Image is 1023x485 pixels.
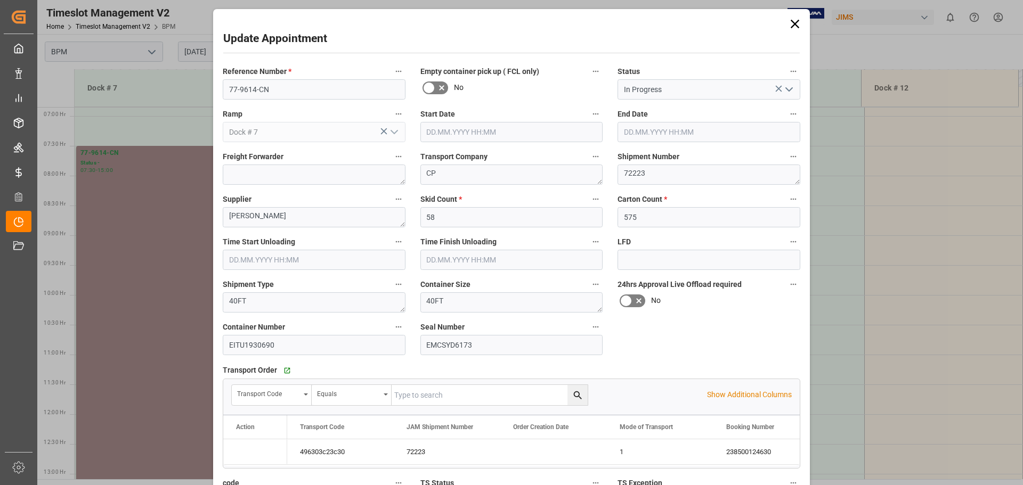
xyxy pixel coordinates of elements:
[223,250,405,270] input: DD.MM.YYYY HH:MM
[223,322,285,333] span: Container Number
[392,150,405,163] button: Freight Forwarder
[618,279,742,290] span: 24hrs Approval Live Offload required
[420,66,539,77] span: Empty container pick up ( FCL only)
[392,385,588,405] input: Type to search
[618,194,667,205] span: Carton Count
[786,192,800,206] button: Carton Count *
[236,423,255,431] div: Action
[707,389,792,400] p: Show Additional Columns
[223,66,291,77] span: Reference Number
[607,439,713,464] div: 1
[223,109,242,120] span: Ramp
[392,235,405,249] button: Time Start Unloading
[232,385,312,405] button: open menu
[394,439,500,464] div: 72223
[618,109,648,120] span: End Date
[287,439,394,464] div: 496303c23c30
[454,82,464,93] span: No
[392,64,405,78] button: Reference Number *
[513,423,569,431] span: Order Creation Date
[420,165,603,185] textarea: CP
[237,387,300,399] div: Transport Code
[786,150,800,163] button: Shipment Number
[317,387,380,399] div: Equals
[392,192,405,206] button: Supplier
[223,30,327,47] h2: Update Appointment
[620,423,673,431] span: Mode of Transport
[589,107,603,121] button: Start Date
[420,122,603,142] input: DD.MM.YYYY HH:MM
[589,320,603,334] button: Seal Number
[300,423,344,431] span: Transport Code
[420,322,465,333] span: Seal Number
[312,385,392,405] button: open menu
[589,192,603,206] button: Skid Count *
[618,165,800,185] textarea: 72223
[589,235,603,249] button: Time Finish Unloading
[392,277,405,291] button: Shipment Type
[786,107,800,121] button: End Date
[223,279,274,290] span: Shipment Type
[223,151,283,162] span: Freight Forwarder
[223,236,295,248] span: Time Start Unloading
[618,66,640,77] span: Status
[589,64,603,78] button: Empty container pick up ( FCL only)
[618,122,800,142] input: DD.MM.YYYY HH:MM
[223,439,287,465] div: Press SPACE to select this row.
[780,81,796,98] button: open menu
[223,122,405,142] input: Type to search/select
[407,423,473,431] span: JAM Shipment Number
[420,151,488,162] span: Transport Company
[420,109,455,120] span: Start Date
[223,292,405,313] textarea: 40FT
[223,207,405,227] textarea: [PERSON_NAME]
[589,277,603,291] button: Container Size
[392,320,405,334] button: Container Number
[589,150,603,163] button: Transport Company
[420,250,603,270] input: DD.MM.YYYY HH:MM
[223,194,251,205] span: Supplier
[420,236,497,248] span: Time Finish Unloading
[786,64,800,78] button: Status
[567,385,588,405] button: search button
[618,151,679,162] span: Shipment Number
[713,439,820,464] div: 238500124630
[385,124,401,141] button: open menu
[420,194,462,205] span: Skid Count
[223,365,277,376] span: Transport Order
[651,295,661,306] span: No
[420,292,603,313] textarea: 40FT
[786,235,800,249] button: LFD
[618,79,800,100] input: Type to search/select
[786,277,800,291] button: 24hrs Approval Live Offload required
[726,423,774,431] span: Booking Number
[618,236,631,248] span: LFD
[420,279,470,290] span: Container Size
[392,107,405,121] button: Ramp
